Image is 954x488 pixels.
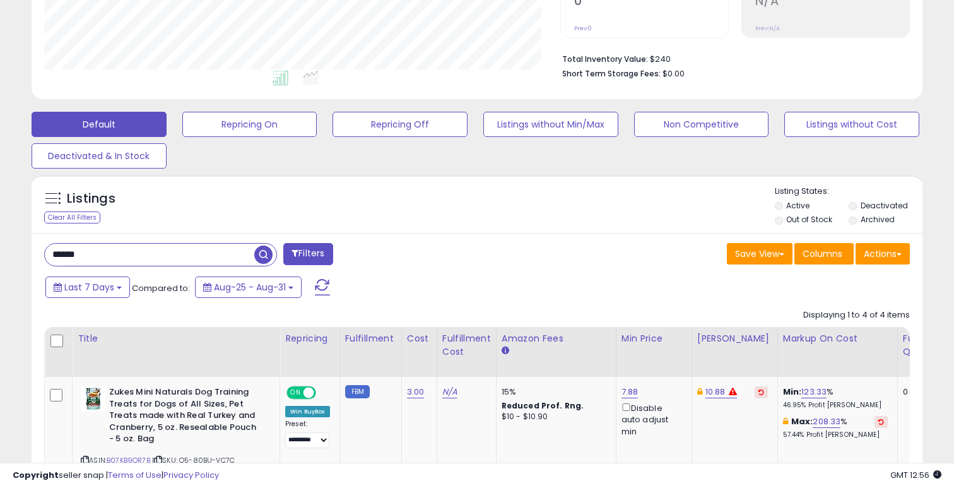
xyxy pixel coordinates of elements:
[45,277,130,298] button: Last 7 Days
[861,214,895,225] label: Archived
[786,214,832,225] label: Out of Stock
[783,386,802,398] b: Min:
[345,332,396,345] div: Fulfillment
[502,386,606,398] div: 15%
[78,332,274,345] div: Title
[803,247,842,260] span: Columns
[32,143,167,169] button: Deactivated & In Stock
[784,112,919,137] button: Listings without Cost
[794,243,854,265] button: Columns
[783,332,892,345] div: Markup on Cost
[81,386,106,412] img: 51tY7hcbPZL._SL40_.jpg
[801,386,827,398] a: 123.33
[775,186,923,198] p: Listing States:
[861,200,908,211] label: Deactivated
[562,54,648,64] b: Total Inventory Value:
[182,112,317,137] button: Repricing On
[562,51,900,66] li: $240
[621,401,682,437] div: Disable auto adjust min
[777,327,897,377] th: The percentage added to the cost of goods (COGS) that forms the calculator for Min & Max prices.
[502,412,606,422] div: $10 - $10.90
[283,243,333,265] button: Filters
[502,332,611,345] div: Amazon Fees
[214,281,286,294] span: Aug-25 - Aug-31
[662,68,685,80] span: $0.00
[697,332,772,345] div: [PERSON_NAME]
[32,112,167,137] button: Default
[483,112,618,137] button: Listings without Min/Max
[132,282,190,294] span: Compared to:
[903,386,942,398] div: 0
[108,469,162,481] a: Terms of Use
[44,211,100,223] div: Clear All Filters
[634,112,769,137] button: Non Competitive
[288,388,303,398] span: ON
[502,400,584,411] b: Reduced Prof. Rng.
[903,332,946,359] div: Fulfillable Quantity
[67,190,115,208] h5: Listings
[803,309,910,321] div: Displaying 1 to 4 of 4 items
[407,332,432,345] div: Cost
[574,25,592,32] small: Prev: 0
[285,332,334,345] div: Repricing
[333,112,468,137] button: Repricing Off
[621,386,639,398] a: 7.88
[64,281,114,294] span: Last 7 Days
[813,415,840,428] a: 208.33
[442,332,491,359] div: Fulfillment Cost
[13,470,219,482] div: seller snap | |
[195,277,302,298] button: Aug-25 - Aug-31
[890,469,941,481] span: 2025-09-8 12:56 GMT
[783,416,888,439] div: %
[621,332,686,345] div: Min Price
[285,420,330,448] div: Preset:
[442,386,457,398] a: N/A
[783,386,888,410] div: %
[345,385,370,398] small: FBM
[13,469,59,481] strong: Copyright
[285,406,330,417] div: Win BuyBox
[562,68,661,79] b: Short Term Storage Fees:
[786,200,810,211] label: Active
[314,388,334,398] span: OFF
[109,386,262,448] b: Zukes Mini Naturals Dog Training Treats for Dogs of All Sizes, Pet Treats made with Real Turkey a...
[705,386,726,398] a: 10.88
[755,25,780,32] small: Prev: N/A
[502,345,509,357] small: Amazon Fees.
[163,469,219,481] a: Privacy Policy
[727,243,792,265] button: Save View
[783,401,888,410] p: 46.95% Profit [PERSON_NAME]
[791,415,813,427] b: Max:
[856,243,910,265] button: Actions
[407,386,425,398] a: 3.00
[783,431,888,439] p: 57.44% Profit [PERSON_NAME]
